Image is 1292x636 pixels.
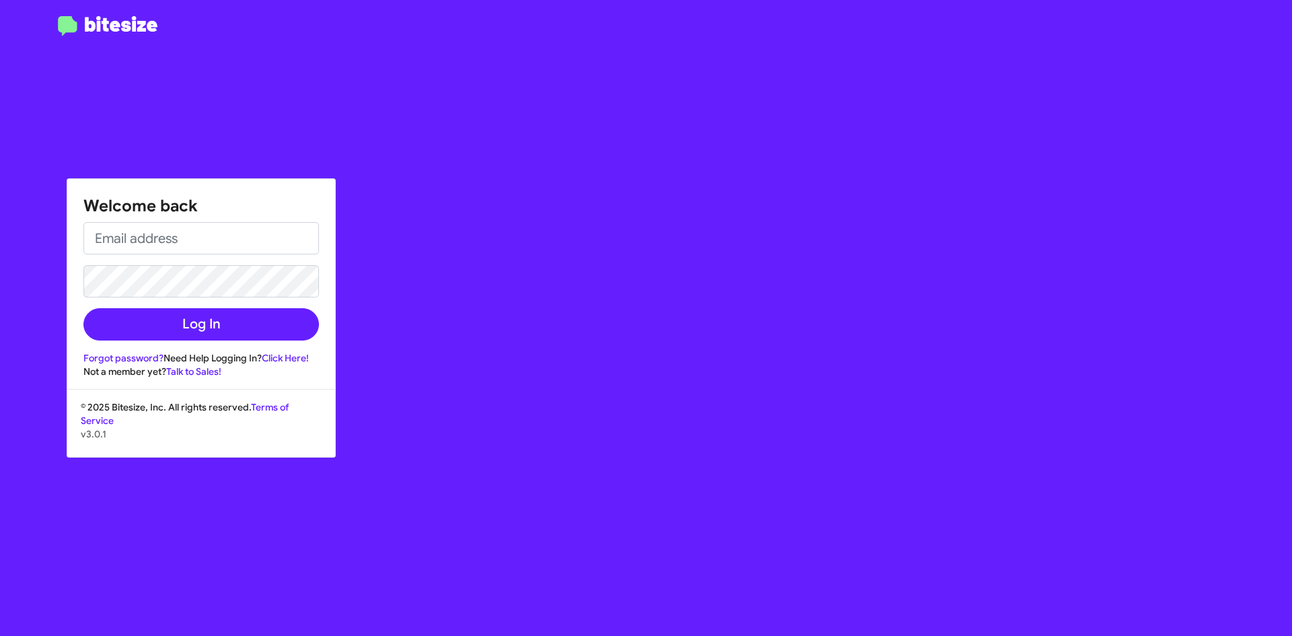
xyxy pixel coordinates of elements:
a: Click Here! [262,352,309,364]
a: Talk to Sales! [166,365,221,378]
p: v3.0.1 [81,427,322,441]
a: Forgot password? [83,352,164,364]
div: Not a member yet? [83,365,319,378]
input: Email address [83,222,319,254]
div: © 2025 Bitesize, Inc. All rights reserved. [67,400,335,457]
div: Need Help Logging In? [83,351,319,365]
h1: Welcome back [83,195,319,217]
button: Log In [83,308,319,341]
